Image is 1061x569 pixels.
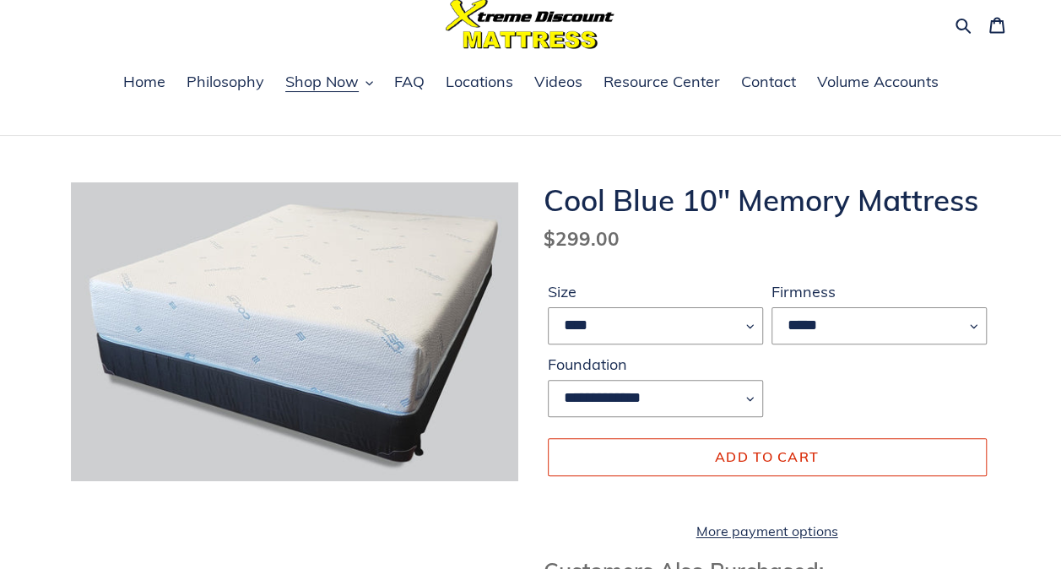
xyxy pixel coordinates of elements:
a: Videos [526,70,591,95]
a: Locations [437,70,522,95]
button: Add to cart [548,438,987,475]
span: Resource Center [604,72,720,92]
button: Shop Now [277,70,382,95]
a: Home [115,70,174,95]
span: Volume Accounts [817,72,939,92]
a: Contact [733,70,804,95]
a: Philosophy [178,70,273,95]
label: Size [548,280,763,303]
span: Philosophy [187,72,264,92]
label: Foundation [548,353,763,376]
a: Volume Accounts [809,70,947,95]
h1: Cool Blue 10" Memory Mattress [544,182,991,218]
span: Locations [446,72,513,92]
a: FAQ [386,70,433,95]
span: Contact [741,72,796,92]
span: $299.00 [544,226,620,251]
span: FAQ [394,72,425,92]
span: Home [123,72,165,92]
span: Videos [534,72,582,92]
label: Firmness [771,280,987,303]
span: Shop Now [285,72,359,92]
a: More payment options [548,521,987,541]
span: Add to cart [715,448,819,465]
a: Resource Center [595,70,728,95]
